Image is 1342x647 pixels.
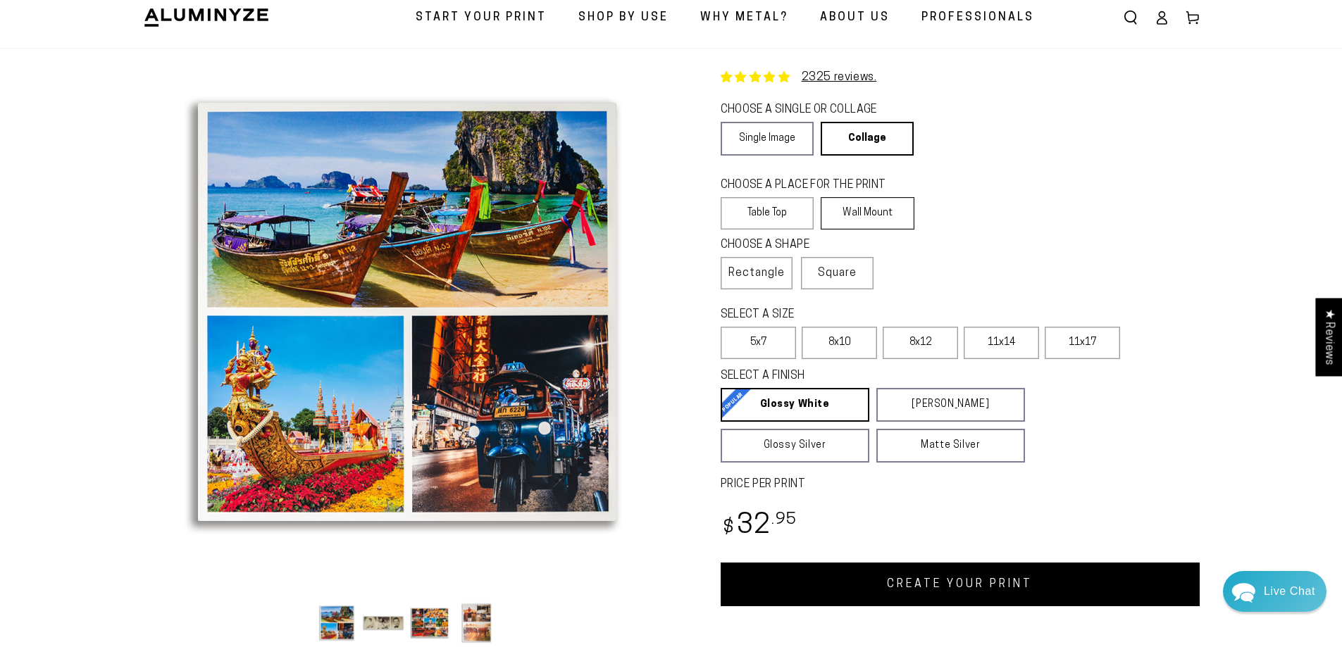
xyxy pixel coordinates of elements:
span: Why Metal? [700,8,788,28]
span: Rectangle [728,265,785,282]
div: [DATE] [249,189,273,200]
legend: CHOOSE A SHAPE [721,237,861,253]
button: Load image 3 in gallery view [409,601,452,644]
img: d43a2b16f90f7195f4c1ce3167853375 [46,188,61,202]
bdi: 32 [721,513,797,540]
a: 2325 reviews. [802,72,877,83]
span: Re:amaze [151,401,190,412]
div: Recent Conversations [28,117,270,130]
a: Single Image [721,122,814,156]
button: Load image 4 in gallery view [456,601,498,644]
img: fba842a801236a3782a25bbf40121a09 [46,142,61,156]
label: 5x7 [721,327,796,359]
span: We run on [108,404,191,411]
label: PRICE PER PRINT [721,477,1200,493]
img: Aluminyze [143,7,270,28]
sup: .95 [771,512,797,528]
legend: CHOOSE A SINGLE OR COLLAGE [721,102,901,118]
span: About Us [820,8,890,28]
div: [DATE] [249,144,273,155]
div: Click to open Judge.me floating reviews tab [1315,298,1342,376]
a: Leave A Message [93,425,206,447]
a: Collage [821,122,914,156]
span: Start Your Print [416,8,547,28]
a: Glossy White [721,388,869,422]
p: Thank you for providing the details. Please try applying the FALL24 code again to your 16x24 coll... [46,203,273,217]
img: Marie J [102,21,139,58]
span: Shop By Use [578,8,669,28]
label: 11x14 [964,327,1039,359]
span: Square [818,265,857,282]
img: John [132,21,168,58]
label: 11x17 [1045,327,1120,359]
a: [PERSON_NAME] [876,388,1025,422]
label: 8x12 [883,327,958,359]
span: Professionals [921,8,1034,28]
legend: SELECT A SIZE [721,307,1002,323]
div: [PERSON_NAME] [64,143,249,156]
div: Contact Us Directly [1264,571,1315,612]
legend: SELECT A FINISH [721,368,991,384]
summary: Search our site [1115,2,1146,33]
span: $ [723,519,735,538]
img: Helga [161,21,198,58]
div: Chat widget toggle [1223,571,1327,612]
button: Load image 2 in gallery view [363,601,405,644]
label: Table Top [721,197,814,230]
label: 8x10 [802,327,877,359]
div: [PERSON_NAME] [64,189,249,202]
a: Glossy Silver [721,429,869,463]
a: CREATE YOUR PRINT [721,563,1200,606]
button: Load image 1 in gallery view [316,601,359,644]
legend: CHOOSE A PLACE FOR THE PRINT [721,177,902,194]
a: Matte Silver [876,429,1025,463]
span: Away until [DATE] [106,70,193,80]
p: You're welcome, [PERSON_NAME]. [46,158,273,171]
label: Wall Mount [821,197,914,230]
